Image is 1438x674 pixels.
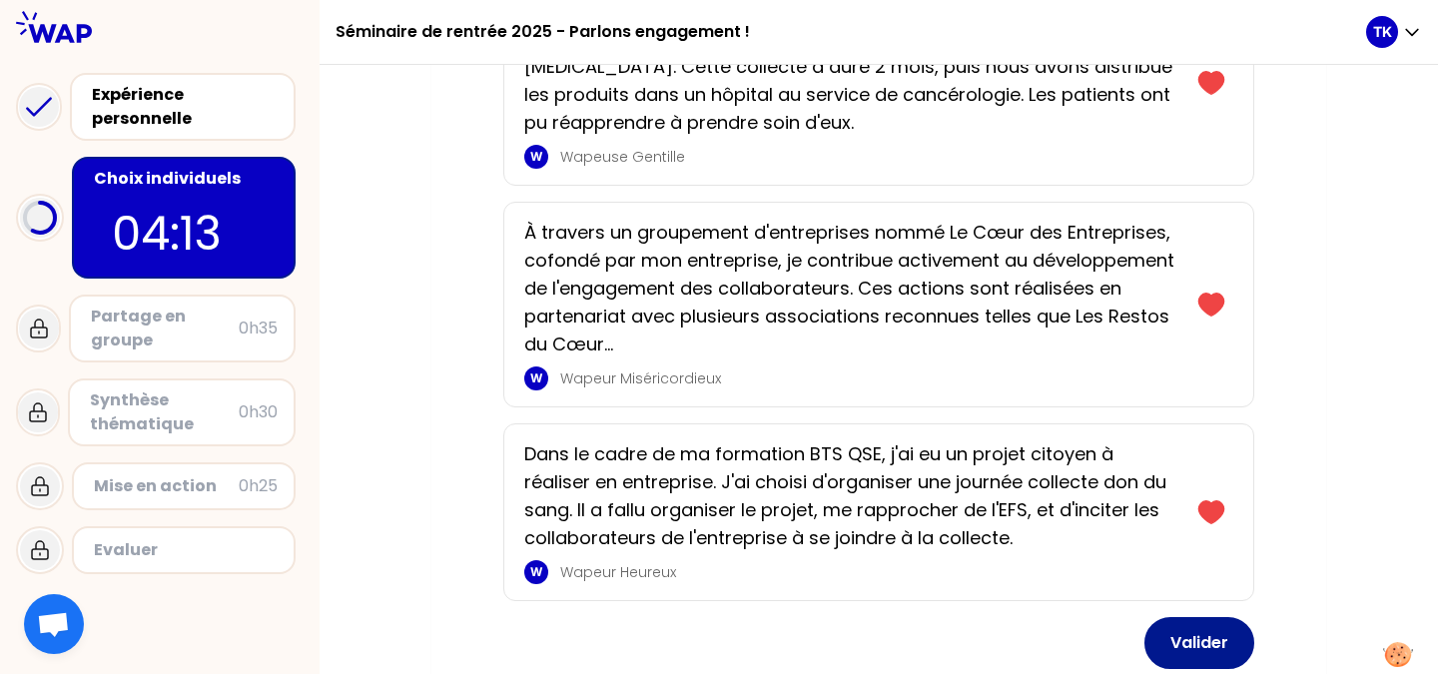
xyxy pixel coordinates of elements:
div: 0h30 [239,400,278,424]
p: W [530,564,542,580]
p: TK [1373,22,1392,42]
p: Wapeuse Gentille [560,147,1177,167]
p: Wapeur Miséricordieux [560,368,1177,388]
p: W [530,149,542,165]
p: 04:13 [112,199,256,269]
p: Dans le cadre de ma formation BTS QSE, j'ai eu un projet citoyen à réaliser en entreprise. J'ai c... [524,440,1177,552]
p: Wapeur Heureux [560,562,1177,582]
div: Choix individuels [94,167,278,191]
div: Partage en groupe [91,305,239,352]
button: TK [1366,16,1422,48]
div: Expérience personnelle [92,83,278,131]
button: Valider [1144,617,1254,669]
div: Mise en action [94,474,239,498]
div: Synthèse thématique [90,388,239,436]
div: 0h25 [239,474,278,498]
p: À travers un groupement d'entreprises nommé Le Cœur des Entreprises, cofondé par mon entreprise, ... [524,219,1177,358]
div: 0h35 [239,317,278,340]
div: Ouvrir le chat [24,594,84,654]
div: Evaluer [94,538,278,562]
p: W [530,370,542,386]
